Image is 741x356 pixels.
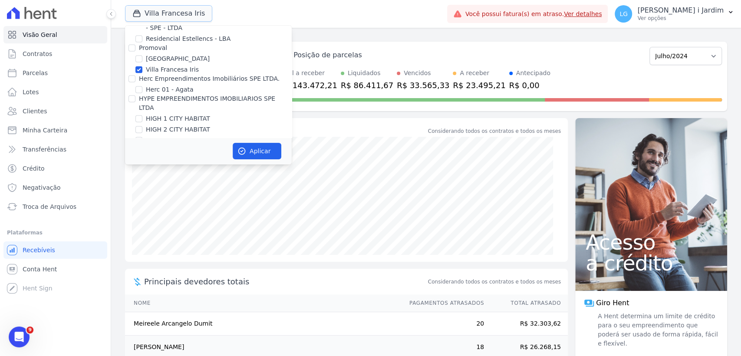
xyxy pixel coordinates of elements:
[3,241,107,259] a: Recebíveis
[596,312,718,348] span: A Hent determina um limite de crédito para o seu empreendimento que poderá ser usado de forma ráp...
[637,6,724,15] p: [PERSON_NAME] i Jardim
[23,126,67,135] span: Minha Carteira
[401,294,484,312] th: Pagamentos Atrasados
[146,114,210,123] label: HIGH 1 CITY HABITAT
[146,125,210,134] label: HIGH 2 CITY HABITAT
[637,15,724,22] p: Ver opções
[596,298,629,308] span: Giro Hent
[608,2,741,26] button: LG [PERSON_NAME] i Jardim Ver opções
[23,107,47,115] span: Clientes
[125,312,401,336] td: Meireele Arcangelo Dumit
[139,95,275,111] label: HYPE EMPREENDIMENTOS IMOBILIARIOS SPE LTDA
[3,141,107,158] a: Transferências
[23,246,55,254] span: Recebíveis
[146,85,194,94] label: Herc 01 - Agata
[23,49,52,58] span: Contratos
[280,69,337,78] div: Total a receber
[146,65,199,74] label: Villa Francesa Iris
[465,10,602,19] span: Você possui fatura(s) em atraso.
[401,312,484,336] td: 20
[3,122,107,139] a: Minha Carteira
[23,265,57,274] span: Conta Hent
[139,44,167,51] label: Promoval
[125,5,212,22] button: Villa Francesa Iris
[509,79,550,91] div: R$ 0,00
[23,202,76,211] span: Troca de Arquivos
[3,102,107,120] a: Clientes
[484,312,568,336] td: R$ 32.303,62
[23,183,61,192] span: Negativação
[348,69,381,78] div: Liquidados
[3,45,107,63] a: Contratos
[484,294,568,312] th: Total Atrasado
[146,34,231,43] label: Residencial Estellencs - LBA
[586,253,717,274] span: a crédito
[144,276,426,287] span: Principais devedores totais
[23,88,39,96] span: Lotes
[397,79,449,91] div: R$ 33.565,33
[9,326,30,347] iframe: Intercom live chat
[453,79,505,91] div: R$ 23.495,21
[3,26,107,43] a: Visão Geral
[23,164,45,173] span: Crédito
[23,145,66,154] span: Transferências
[404,69,431,78] div: Vencidos
[564,10,602,17] a: Ver detalhes
[586,232,717,253] span: Acesso
[139,75,280,82] label: Herc Empreendimentos Imobiliários SPE LTDA.
[460,69,489,78] div: A receber
[146,136,257,145] label: HYPE T101056 SPE LTDA - BLOSSOM
[3,83,107,101] a: Lotes
[3,179,107,196] a: Negativação
[3,160,107,177] a: Crédito
[293,50,362,60] div: Posição de parcelas
[26,326,33,333] span: 9
[233,143,281,159] button: Aplicar
[125,294,401,312] th: Nome
[619,11,628,17] span: LG
[428,127,561,135] div: Considerando todos os contratos e todos os meses
[280,79,337,91] div: R$ 143.472,21
[3,260,107,278] a: Conta Hent
[3,64,107,82] a: Parcelas
[341,79,393,91] div: R$ 86.411,67
[3,198,107,215] a: Troca de Arquivos
[7,227,104,238] div: Plataformas
[23,30,57,39] span: Visão Geral
[428,278,561,286] span: Considerando todos os contratos e todos os meses
[146,54,210,63] label: [GEOGRAPHIC_DATA]
[516,69,550,78] div: Antecipado
[23,69,48,77] span: Parcelas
